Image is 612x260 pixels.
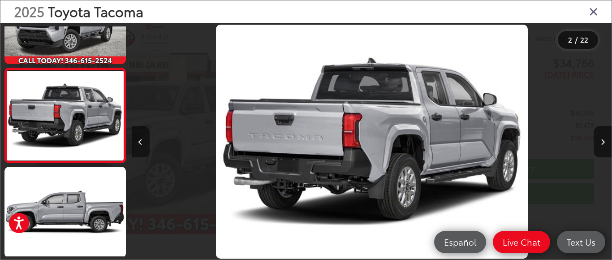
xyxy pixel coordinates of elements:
[132,126,150,157] button: Previous image
[132,25,612,259] div: 2025 Toyota Tacoma SR 1
[440,236,481,247] span: Español
[434,231,486,253] a: Español
[48,1,143,21] span: Toyota Tacoma
[568,35,572,44] span: 2
[562,236,600,247] span: Text Us
[498,236,545,247] span: Live Chat
[594,126,612,157] button: Next image
[216,25,528,259] img: 2025 Toyota Tacoma SR
[574,37,578,43] span: /
[5,71,125,160] img: 2025 Toyota Tacoma SR
[14,1,44,21] span: 2025
[580,35,588,44] span: 22
[3,166,127,259] img: 2025 Toyota Tacoma SR
[589,5,598,17] i: Close gallery
[557,231,605,253] a: Text Us
[493,231,550,253] a: Live Chat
